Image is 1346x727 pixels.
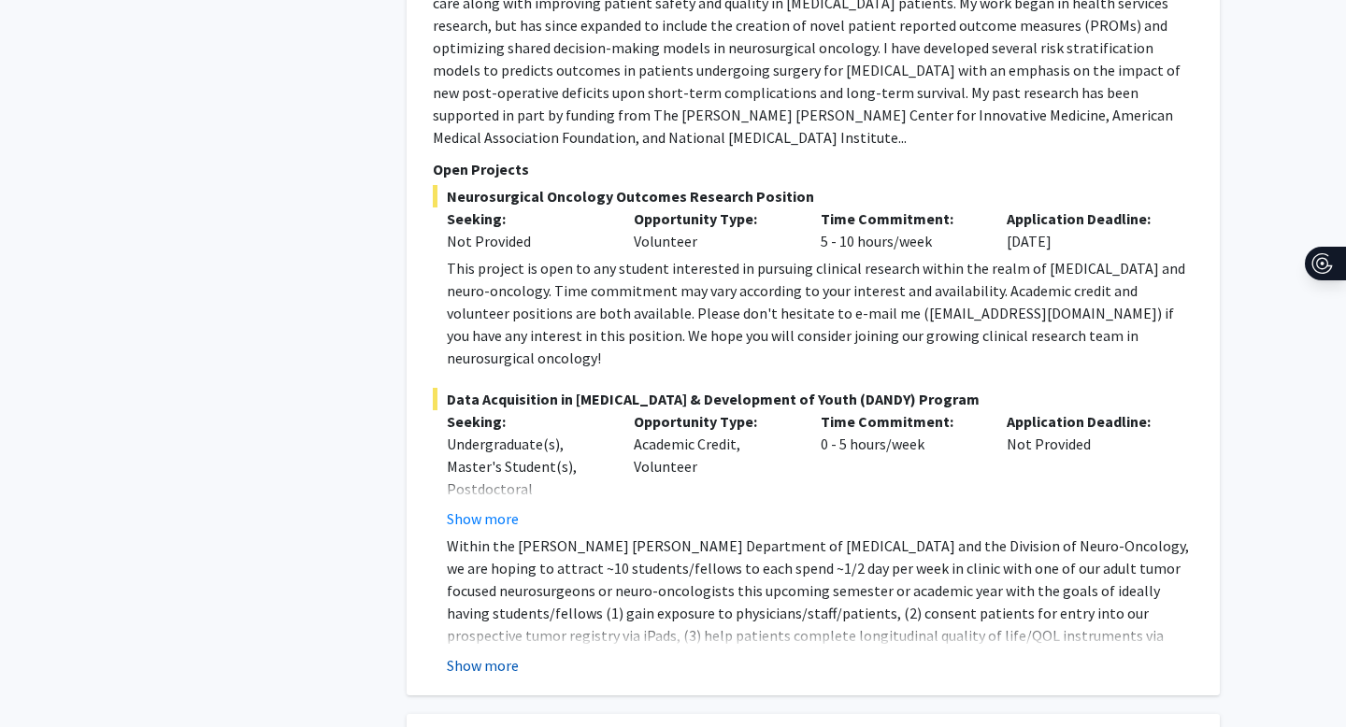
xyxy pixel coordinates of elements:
div: Not Provided [993,410,1180,530]
iframe: Chat [14,643,79,713]
p: Seeking: [447,410,606,433]
button: Show more [447,654,519,677]
p: Open Projects [433,158,1194,180]
p: Time Commitment: [821,207,980,230]
div: Academic Credit, Volunteer [620,410,807,530]
p: Time Commitment: [821,410,980,433]
span: Data Acquisition in [MEDICAL_DATA] & Development of Youth (DANDY) Program [433,388,1194,410]
div: This project is open to any student interested in pursuing clinical research within the realm of ... [447,257,1194,369]
div: 0 - 5 hours/week [807,410,994,530]
p: Opportunity Type: [634,207,793,230]
p: Application Deadline: [1007,410,1166,433]
p: Application Deadline: [1007,207,1166,230]
p: Within the [PERSON_NAME] [PERSON_NAME] Department of [MEDICAL_DATA] and the Division of Neuro-Onc... [447,535,1194,691]
div: Volunteer [620,207,807,252]
div: Undergraduate(s), Master's Student(s), Postdoctoral Researcher(s) / Research Staff, Medical Resid... [447,433,606,590]
div: Not Provided [447,230,606,252]
div: 5 - 10 hours/week [807,207,994,252]
div: [DATE] [993,207,1180,252]
button: Show more [447,507,519,530]
span: Neurosurgical Oncology Outcomes Research Position [433,185,1194,207]
p: Opportunity Type: [634,410,793,433]
p: Seeking: [447,207,606,230]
